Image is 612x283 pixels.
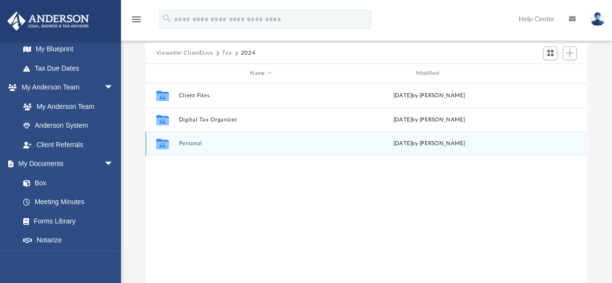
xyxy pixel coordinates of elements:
[7,78,123,97] a: My Anderson Teamarrow_drop_down
[14,40,123,59] a: My Blueprint
[393,141,412,146] span: [DATE]
[104,154,123,174] span: arrow_drop_down
[179,92,343,99] button: Client Files
[222,49,232,58] button: Tax
[14,231,123,250] a: Notarize
[131,14,142,25] i: menu
[4,12,92,30] img: Anderson Advisors Platinum Portal
[347,69,511,78] div: Modified
[179,141,343,147] button: Personal
[150,69,174,78] div: id
[14,59,128,78] a: Tax Due Dates
[14,193,123,212] a: Meeting Minutes
[104,250,123,269] span: arrow_drop_down
[14,211,119,231] a: Forms Library
[347,116,511,124] div: [DATE] by [PERSON_NAME]
[7,154,123,174] a: My Documentsarrow_drop_down
[14,135,123,154] a: Client Referrals
[241,49,256,58] button: 2024
[156,49,213,58] button: Viewable-ClientDocs
[347,91,511,100] div: [DATE] by [PERSON_NAME]
[347,139,511,148] div: by [PERSON_NAME]
[543,46,558,60] button: Switch to Grid View
[14,97,119,116] a: My Anderson Team
[14,173,119,193] a: Box
[178,69,343,78] div: Name
[590,12,605,26] img: User Pic
[131,18,142,25] a: menu
[7,250,123,269] a: Online Learningarrow_drop_down
[179,117,343,123] button: Digital Tax Organizer
[563,46,577,60] button: Add
[515,69,583,78] div: id
[162,13,172,24] i: search
[104,78,123,98] span: arrow_drop_down
[14,116,123,135] a: Anderson System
